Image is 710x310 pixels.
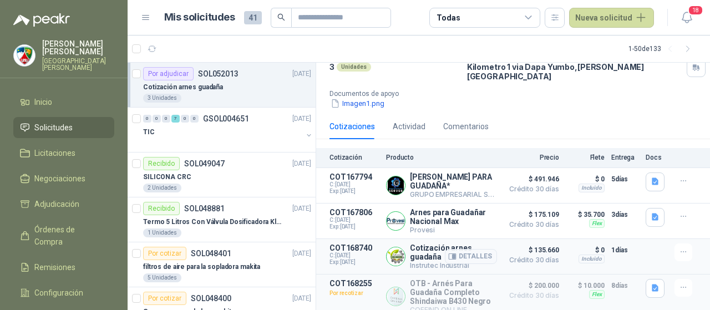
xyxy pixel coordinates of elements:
div: 1 - 50 de 133 [628,40,697,58]
p: $ 35.700 [566,208,605,221]
a: Órdenes de Compra [13,219,114,252]
div: Flex [589,290,605,299]
a: Solicitudes [13,117,114,138]
button: Nueva solicitud [569,8,654,28]
div: 2 Unidades [143,184,181,192]
a: Por adjudicarSOL052013[DATE] Cotización arnes guadaña3 Unidades [128,63,316,108]
p: [DATE] [292,114,311,124]
p: COT167806 [329,208,379,217]
p: SOL048881 [184,205,225,212]
div: Por cotizar [143,247,186,260]
p: 1 días [611,243,639,257]
a: Por cotizarSOL048401[DATE] filtros de aire para la sopladora makita5 Unidades [128,242,316,287]
div: Cotizaciones [329,120,375,133]
div: 0 [162,115,170,123]
p: Producto [386,154,497,161]
p: filtros de aire para la sopladora makita [143,262,260,272]
a: Inicio [13,92,114,113]
button: Imagen1.png [329,98,386,109]
span: Solicitudes [34,121,73,134]
p: [GEOGRAPHIC_DATA][PERSON_NAME] [42,58,114,71]
span: Crédito 30 días [504,221,559,228]
img: Company Logo [14,45,35,66]
p: [DATE] [292,159,311,169]
p: Precio [504,154,559,161]
span: $ 175.109 [504,208,559,221]
p: Cotización arnes guadaña [143,82,223,93]
p: [PERSON_NAME] [PERSON_NAME] [42,40,114,55]
p: COT168255 [329,279,379,288]
span: 18 [688,5,703,16]
h1: Mis solicitudes [164,9,235,26]
a: Remisiones [13,257,114,278]
p: COT168740 [329,243,379,252]
div: 0 [153,115,161,123]
span: search [277,13,285,21]
span: Crédito 30 días [504,257,559,263]
div: 0 [143,115,151,123]
span: 41 [244,11,262,24]
div: 5 Unidades [143,273,181,282]
a: RecibidoSOL048881[DATE] Termo 5 Litros Con Válvula Dosificadora Klimber1 Unidades [128,197,316,242]
div: Incluido [579,184,605,192]
span: $ 491.946 [504,172,559,186]
div: Todas [437,12,460,24]
p: Instrutec Industrial [410,261,497,270]
p: 3 días [611,208,639,221]
p: 5 días [611,172,639,186]
p: SOL048401 [191,250,231,257]
img: Company Logo [387,287,405,306]
span: Crédito 30 días [504,186,559,192]
span: C: [DATE] [329,217,379,223]
span: $ 200.000 [504,279,559,292]
div: 3 Unidades [143,94,181,103]
div: 0 [190,115,199,123]
span: Adjudicación [34,198,79,210]
div: 7 [171,115,180,123]
p: SOL052013 [198,70,239,78]
p: $ 0 [566,172,605,186]
p: SOL049047 [184,160,225,167]
div: Por cotizar [143,292,186,305]
p: Por recotizar [329,288,379,299]
div: 0 [181,115,189,123]
button: 18 [677,8,697,28]
span: Exp: [DATE] [329,223,379,230]
a: RecibidoSOL049047[DATE] SILICONA CRC2 Unidades [128,153,316,197]
p: Arnes para Guadañar Nacional Max [410,208,497,226]
p: TIC [143,127,155,138]
p: SILICONA CRC [143,172,191,182]
span: C: [DATE] [329,252,379,259]
img: Company Logo [387,176,405,195]
p: [DATE] [292,293,311,304]
div: Unidades [337,63,371,72]
span: Negociaciones [34,172,85,185]
a: Adjudicación [13,194,114,215]
p: 3 [329,62,334,72]
div: 1 Unidades [143,228,181,237]
p: GSOL004651 [203,115,249,123]
p: OTB - Arnés Para Guadaña Completo Shindaiwa B430 Negro [410,279,497,306]
span: Exp: [DATE] [329,188,379,195]
img: Company Logo [387,247,405,266]
span: Órdenes de Compra [34,223,104,248]
p: SOL048400 [191,294,231,302]
p: Cotización [329,154,379,161]
p: Kilometro 1 via Dapa Yumbo , [PERSON_NAME][GEOGRAPHIC_DATA] [467,62,682,81]
a: Licitaciones [13,143,114,164]
div: Por adjudicar [143,67,194,80]
img: Company Logo [387,212,405,230]
p: Docs [646,154,668,161]
span: C: [DATE] [329,181,379,188]
div: Flex [589,219,605,228]
a: Negociaciones [13,168,114,189]
p: GRUPO EMPRESARIAL SERVER SAS [410,190,497,199]
span: Crédito 30 días [504,292,559,299]
p: COT167794 [329,172,379,181]
span: Remisiones [34,261,75,273]
p: Entrega [611,154,639,161]
span: Exp: [DATE] [329,259,379,266]
span: Inicio [34,96,52,108]
span: Licitaciones [34,147,75,159]
p: Termo 5 Litros Con Válvula Dosificadora Klimber [143,217,281,227]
